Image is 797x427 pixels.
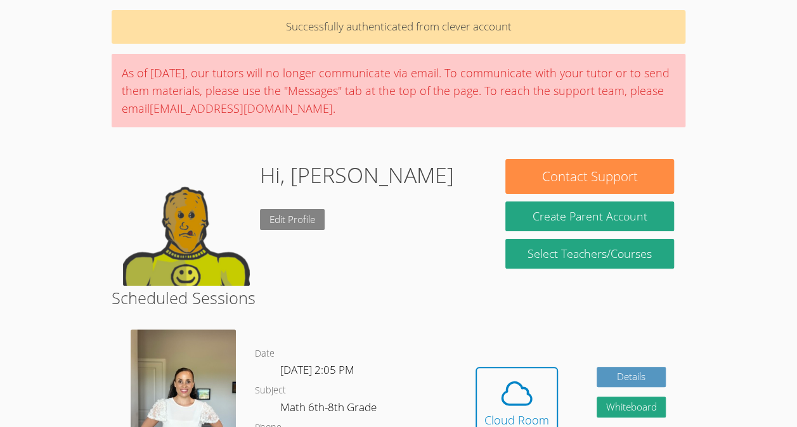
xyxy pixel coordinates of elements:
[112,286,685,310] h2: Scheduled Sessions
[123,159,250,286] img: default.png
[112,54,685,127] div: As of [DATE], our tutors will no longer communicate via email. To communicate with your tutor or ...
[255,346,275,362] dt: Date
[505,159,673,194] button: Contact Support
[260,159,454,191] h1: Hi, [PERSON_NAME]
[260,209,325,230] a: Edit Profile
[505,201,673,231] button: Create Parent Account
[505,239,673,269] a: Select Teachers/Courses
[280,398,379,420] dd: Math 6th-8th Grade
[597,397,666,417] button: Whiteboard
[280,362,354,377] span: [DATE] 2:05 PM
[112,10,685,44] p: Successfully authenticated from clever account
[255,383,286,398] dt: Subject
[597,367,666,388] a: Details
